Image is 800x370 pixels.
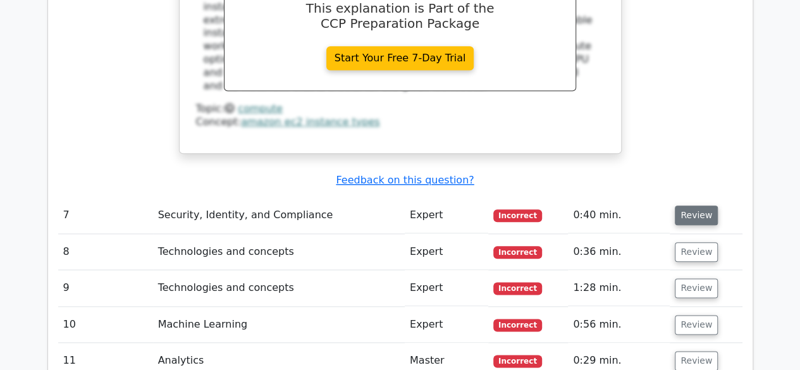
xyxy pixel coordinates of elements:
[58,234,153,270] td: 8
[153,197,405,233] td: Security, Identity, and Compliance
[568,197,670,233] td: 0:40 min.
[405,270,488,306] td: Expert
[58,307,153,343] td: 10
[58,197,153,233] td: 7
[196,102,605,116] div: Topic:
[238,102,283,114] a: compute
[405,307,488,343] td: Expert
[336,174,474,186] a: Feedback on this question?
[568,270,670,306] td: 1:28 min.
[675,242,718,262] button: Review
[493,355,542,367] span: Incorrect
[675,278,718,298] button: Review
[58,270,153,306] td: 9
[405,197,488,233] td: Expert
[405,234,488,270] td: Expert
[153,307,405,343] td: Machine Learning
[493,282,542,295] span: Incorrect
[493,319,542,331] span: Incorrect
[153,234,405,270] td: Technologies and concepts
[241,116,379,128] a: amazon ec2 instance types
[675,315,718,335] button: Review
[153,270,405,306] td: Technologies and concepts
[196,116,605,129] div: Concept:
[568,234,670,270] td: 0:36 min.
[493,246,542,259] span: Incorrect
[493,209,542,222] span: Incorrect
[675,206,718,225] button: Review
[568,307,670,343] td: 0:56 min.
[326,46,474,70] a: Start Your Free 7-Day Trial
